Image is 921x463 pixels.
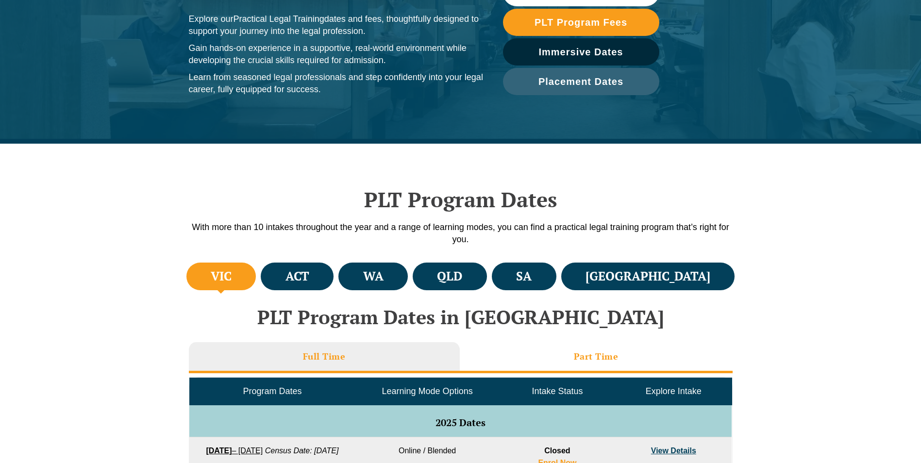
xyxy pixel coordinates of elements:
span: Program Dates [243,386,301,396]
strong: [DATE] [206,446,232,455]
h4: VIC [211,268,232,284]
span: 2025 Dates [435,416,486,429]
span: Intake Status [532,386,583,396]
p: With more than 10 intakes throughout the year and a range of learning modes, you can find a pract... [184,221,737,246]
a: Placement Dates [503,68,659,95]
h2: PLT Program Dates [184,187,737,212]
h4: SA [516,268,532,284]
h4: QLD [437,268,462,284]
span: Closed [544,446,570,455]
p: Learn from seasoned legal professionals and step confidently into your legal career, fully equipp... [189,71,484,96]
span: Placement Dates [538,77,623,86]
h4: ACT [285,268,309,284]
span: Learning Mode Options [382,386,473,396]
em: Census Date: [DATE] [265,446,339,455]
h2: PLT Program Dates in [GEOGRAPHIC_DATA] [184,306,737,328]
a: View Details [651,446,696,455]
span: Explore Intake [646,386,702,396]
a: [DATE]– [DATE] [206,446,263,455]
h4: [GEOGRAPHIC_DATA] [586,268,710,284]
h3: Part Time [574,351,619,362]
h3: Full Time [303,351,346,362]
h4: WA [363,268,384,284]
